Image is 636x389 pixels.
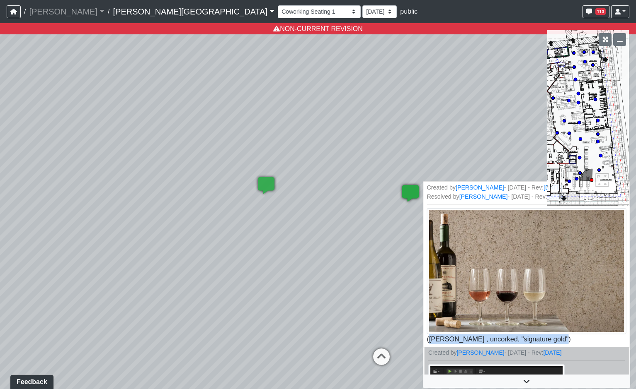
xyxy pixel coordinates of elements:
small: Created by - [DATE] - Rev: [428,348,625,357]
a: [PERSON_NAME] [459,193,508,200]
span: / [104,3,113,20]
a: NON-CURRENT REVISION [273,25,363,32]
a: [PERSON_NAME] [29,3,104,20]
small: Resolved by - [DATE] - Rev: [427,192,626,201]
img: 6BZrQm5U4zdqyZw7RLTmF8.png [427,208,626,334]
a: [DATE] [547,193,566,200]
button: 113 [583,5,610,18]
a: [DATE] [543,349,561,356]
span: 113 [595,8,606,15]
a: [DATE] [544,185,562,191]
span: / [21,3,29,20]
iframe: Ybug feedback widget [6,372,55,389]
a: [PERSON_NAME] [456,185,504,191]
span: public [400,8,418,15]
a: [PERSON_NAME][GEOGRAPHIC_DATA] [113,3,274,20]
a: [PERSON_NAME] [456,349,504,356]
span: ([PERSON_NAME] , uncorked, "signature gold") [427,267,626,343]
small: Created by - [DATE] - Rev: [427,184,626,192]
